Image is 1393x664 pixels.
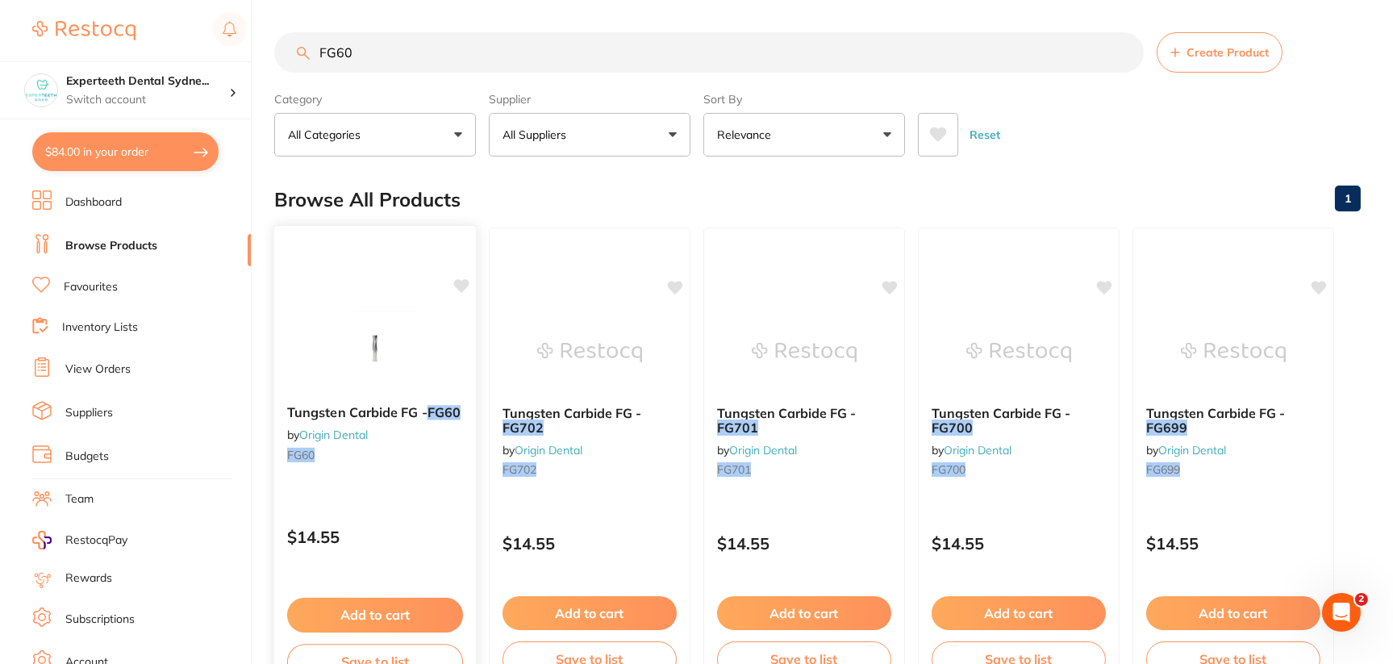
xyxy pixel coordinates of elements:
[66,73,229,90] h4: Experteeth Dental Sydney CBD
[1187,46,1269,59] span: Create Product
[717,127,778,143] p: Relevance
[32,531,127,549] a: RestocqPay
[65,532,127,549] span: RestocqPay
[1157,32,1282,73] button: Create Product
[1146,420,1187,436] em: FG699
[515,443,582,457] a: Origin Dental
[489,113,690,157] button: All Suppliers
[427,404,461,420] em: FG60
[932,596,1106,630] button: Add to cart
[288,127,367,143] p: All Categories
[65,238,157,254] a: Browse Products
[287,405,463,420] b: Tungsten Carbide FG - FG60
[1146,596,1320,630] button: Add to cart
[503,534,677,553] p: $14.55
[1146,534,1320,553] p: $14.55
[503,420,544,436] em: FG702
[932,405,1070,421] span: Tungsten Carbide FG -
[64,279,118,295] a: Favourites
[65,405,113,421] a: Suppliers
[717,406,891,436] b: Tungsten Carbide FG - FG701
[25,74,57,106] img: Experteeth Dental Sydney CBD
[287,598,463,633] button: Add to cart
[932,462,966,477] em: FG700
[274,189,461,211] h2: Browse All Products
[717,462,751,477] em: FG701
[537,312,642,393] img: Tungsten Carbide FG - FG702
[1158,443,1226,457] a: Origin Dental
[66,92,229,108] p: Switch account
[503,406,677,436] b: Tungsten Carbide FG - FG702
[274,113,476,157] button: All Categories
[32,531,52,549] img: RestocqPay
[1146,462,1180,477] em: FG699
[503,462,536,477] em: FG702
[729,443,797,457] a: Origin Dental
[1146,405,1285,421] span: Tungsten Carbide FG -
[1146,443,1226,457] span: by
[322,311,427,392] img: Tungsten Carbide FG - FG60
[717,420,758,436] em: FG701
[503,443,582,457] span: by
[932,534,1106,553] p: $14.55
[966,312,1071,393] img: Tungsten Carbide FG - FG700
[65,449,109,465] a: Budgets
[752,312,857,393] img: Tungsten Carbide FG - FG701
[287,428,368,442] span: by
[299,428,368,442] a: Origin Dental
[717,405,856,421] span: Tungsten Carbide FG -
[717,596,891,630] button: Add to cart
[932,406,1106,436] b: Tungsten Carbide FG - FG700
[32,12,136,49] a: Restocq Logo
[503,127,573,143] p: All Suppliers
[944,443,1011,457] a: Origin Dental
[717,534,891,553] p: $14.55
[932,443,1011,457] span: by
[489,92,690,106] label: Supplier
[1181,312,1286,393] img: Tungsten Carbide FG - FG699
[965,113,1005,157] button: Reset
[1322,593,1361,632] iframe: Intercom live chat
[703,92,905,106] label: Sort By
[703,113,905,157] button: Relevance
[65,361,131,378] a: View Orders
[287,528,463,546] p: $14.55
[932,420,973,436] em: FG700
[274,32,1144,73] input: Search Products
[65,491,94,507] a: Team
[65,570,112,587] a: Rewards
[32,132,219,171] button: $84.00 in your order
[1146,406,1320,436] b: Tungsten Carbide FG - FG699
[32,21,136,40] img: Restocq Logo
[287,404,427,420] span: Tungsten Carbide FG -
[1355,593,1368,606] span: 2
[1335,182,1361,215] a: 1
[717,443,797,457] span: by
[503,596,677,630] button: Add to cart
[65,612,135,628] a: Subscriptions
[503,405,641,421] span: Tungsten Carbide FG -
[65,194,122,211] a: Dashboard
[274,92,476,106] label: Category
[62,319,138,336] a: Inventory Lists
[287,447,315,461] em: FG60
